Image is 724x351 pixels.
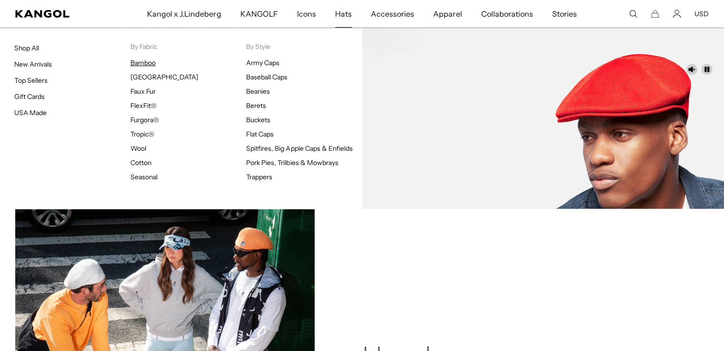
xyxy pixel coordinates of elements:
[686,64,697,75] button: Unmute
[130,130,154,138] a: Tropic®
[14,92,45,101] a: Gift Cards
[246,73,288,81] a: Baseball Caps
[629,10,637,18] summary: Search here
[246,87,270,96] a: Beanies
[130,73,198,81] a: [GEOGRAPHIC_DATA]
[14,76,48,85] a: Top Sellers
[14,44,39,52] a: Shop All
[246,173,272,181] a: Trappers
[130,58,156,67] a: Bamboo
[130,42,247,51] p: By Fabric
[14,108,47,117] a: USA Made
[130,173,158,181] a: Seasonal
[694,10,709,18] button: USD
[130,87,156,96] a: Faux Fur
[246,101,266,110] a: Berets
[701,64,713,75] button: Pause
[246,144,353,153] a: Spitfires, Big Apple Caps & Enfields
[130,116,159,124] a: Furgora®
[673,10,681,18] a: Account
[130,144,146,153] a: Wool
[246,116,270,124] a: Buckets
[130,101,157,110] a: FlexFit®
[246,42,362,51] p: By Style
[15,10,97,18] a: Kangol
[246,158,338,167] a: Pork Pies, Trilbies & Mowbrays
[14,60,52,68] a: New Arrivals
[651,10,659,18] button: Cart
[246,58,279,67] a: Army Caps
[246,130,274,138] a: Flat Caps
[130,158,151,167] a: Cotton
